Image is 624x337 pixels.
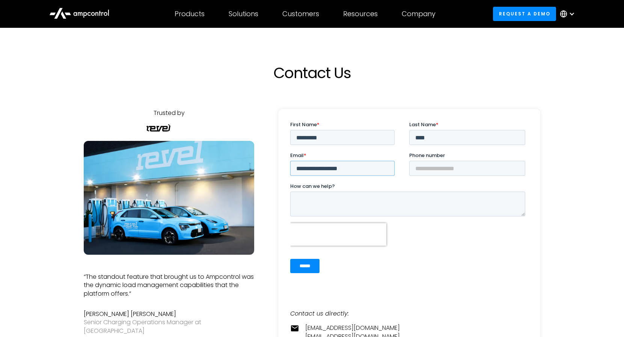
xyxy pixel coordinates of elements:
div: Contact us directly: [290,310,528,318]
div: Solutions [229,10,258,18]
iframe: Form 0 [290,121,528,280]
div: Products [175,10,205,18]
h1: Contact Us [147,64,477,82]
div: Customers [282,10,319,18]
a: Request a demo [493,7,556,21]
div: Company [402,10,436,18]
div: Resources [343,10,378,18]
a: [EMAIL_ADDRESS][DOMAIN_NAME] [305,324,400,332]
